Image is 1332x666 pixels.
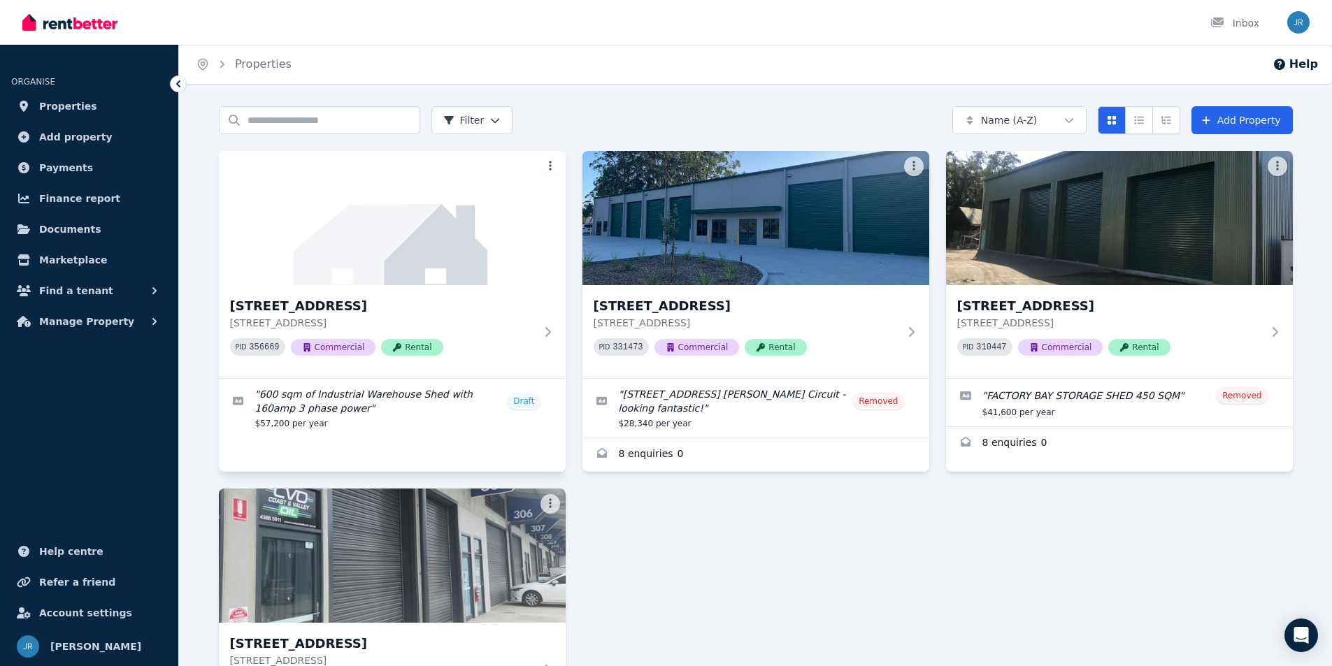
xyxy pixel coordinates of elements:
a: Documents [11,215,167,243]
span: Payments [39,159,93,176]
nav: Breadcrumb [179,45,308,84]
small: PID [236,343,247,351]
p: [STREET_ADDRESS] [594,316,898,330]
button: Filter [431,106,513,134]
p: [STREET_ADDRESS] [957,316,1262,330]
h3: [STREET_ADDRESS] [957,296,1262,316]
a: 15 Apprentice Drive, Berkeley Vale[STREET_ADDRESS][STREET_ADDRESS]PID 310447CommercialRental [946,151,1293,378]
a: Edit listing: 600 sqm of Industrial Warehouse Shed with 160amp 3 phase power [219,379,566,437]
button: More options [540,157,560,176]
span: Properties [39,98,97,115]
img: 15 Apprentice Dr, Berkeley Vale [219,151,566,285]
button: Card view [1098,106,1126,134]
span: Finance report [39,190,120,207]
span: Rental [745,339,806,356]
a: Help centre [11,537,167,565]
span: ORGANISE [11,77,55,87]
span: Commercial [654,339,740,356]
span: Documents [39,221,101,238]
img: Jenny Rowe [1287,11,1310,34]
button: Name (A-Z) [952,106,1087,134]
code: 310447 [976,342,1006,352]
a: Edit listing: 15 Apprentice Dr, U4 Kelly Circuit - looking fantastic! [582,379,929,437]
span: Commercial [1018,339,1103,356]
button: Compact list view [1125,106,1153,134]
span: Commercial [291,339,376,356]
code: 331473 [613,342,643,352]
a: Account settings [11,599,167,627]
h3: [STREET_ADDRESS] [594,296,898,316]
a: 15 Apprentice Dr, Berkeley Vale[STREET_ADDRESS][STREET_ADDRESS]PID 356669CommercialRental [219,151,566,378]
span: Marketplace [39,252,107,268]
button: Manage Property [11,307,167,335]
img: 15 Apprentice Drive, Berkeley Vale [946,151,1293,285]
button: More options [540,494,560,514]
span: Find a tenant [39,282,113,299]
a: Refer a friend [11,568,167,596]
button: Expanded list view [1152,106,1180,134]
button: More options [904,157,924,176]
span: Account settings [39,605,132,621]
span: Rental [381,339,443,356]
a: Add property [11,123,167,151]
a: Enquiries for 15 Apprentice Drive, Berkeley Vale [582,438,929,472]
a: Properties [11,92,167,120]
div: Open Intercom Messenger [1284,618,1318,652]
a: Properties [235,57,292,71]
a: Finance report [11,184,167,212]
img: 304/889 Pacific Hwy, Lisarow [219,488,566,623]
span: Filter [443,113,485,127]
h3: [STREET_ADDRESS] [230,634,535,653]
span: Name (A-Z) [981,113,1038,127]
h3: [STREET_ADDRESS] [230,296,535,316]
img: RentBetter [22,12,117,33]
span: [PERSON_NAME] [50,638,141,655]
a: 15 Apprentice Drive, Berkeley Vale[STREET_ADDRESS][STREET_ADDRESS]PID 331473CommercialRental [582,151,929,378]
a: Edit listing: FACTORY BAY STORAGE SHED 450 SQM [946,379,1293,426]
a: Enquiries for 15 Apprentice Drive, Berkeley Vale [946,427,1293,461]
a: Add Property [1191,106,1293,134]
a: Marketplace [11,246,167,274]
small: PID [963,343,974,351]
button: Help [1273,56,1318,73]
button: More options [1268,157,1287,176]
small: PID [599,343,610,351]
code: 356669 [249,342,279,352]
div: Inbox [1210,16,1259,30]
button: Find a tenant [11,277,167,305]
div: View options [1098,106,1180,134]
span: Add property [39,129,113,145]
span: Rental [1108,339,1170,356]
span: Manage Property [39,313,134,330]
img: Jenny Rowe [17,635,39,658]
span: Help centre [39,543,103,560]
p: [STREET_ADDRESS] [230,316,535,330]
span: Refer a friend [39,574,115,591]
img: 15 Apprentice Drive, Berkeley Vale [582,151,929,285]
a: Payments [11,154,167,182]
